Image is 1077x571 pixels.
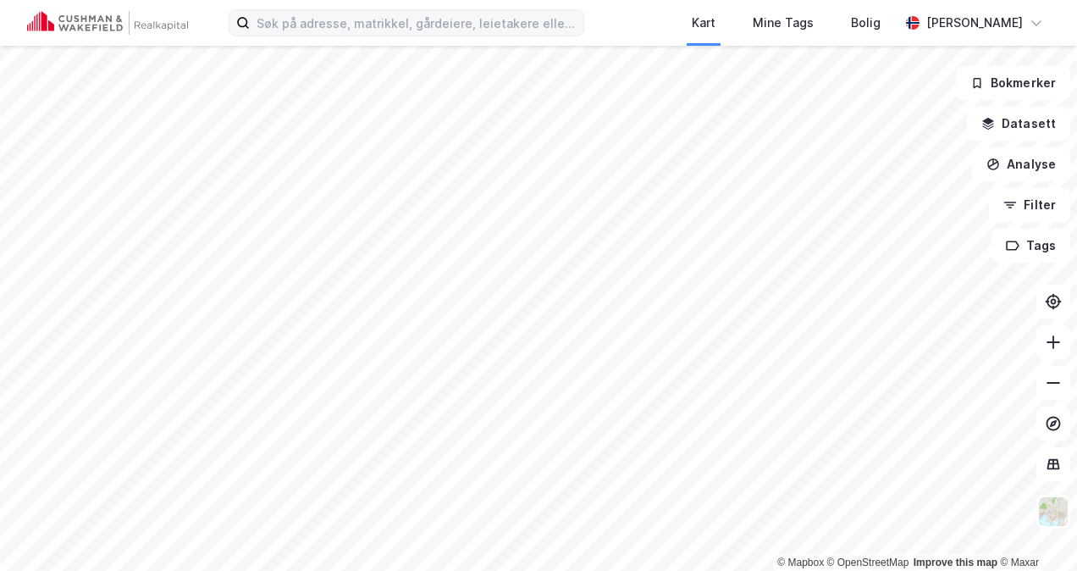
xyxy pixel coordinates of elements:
a: Mapbox [777,557,824,568]
a: Improve this map [914,557,997,568]
div: Mine Tags [753,13,814,33]
button: Tags [991,229,1070,263]
button: Datasett [967,107,1070,141]
input: Søk på adresse, matrikkel, gårdeiere, leietakere eller personer [250,10,583,36]
div: Kontrollprogram for chat [992,490,1077,571]
a: OpenStreetMap [827,557,909,568]
button: Analyse [972,147,1070,181]
div: Bolig [851,13,881,33]
img: cushman-wakefield-realkapital-logo.202ea83816669bd177139c58696a8fa1.svg [27,11,188,35]
button: Bokmerker [956,66,1070,100]
iframe: Chat Widget [992,490,1077,571]
button: Filter [989,188,1070,222]
div: [PERSON_NAME] [926,13,1023,33]
div: Kart [692,13,715,33]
